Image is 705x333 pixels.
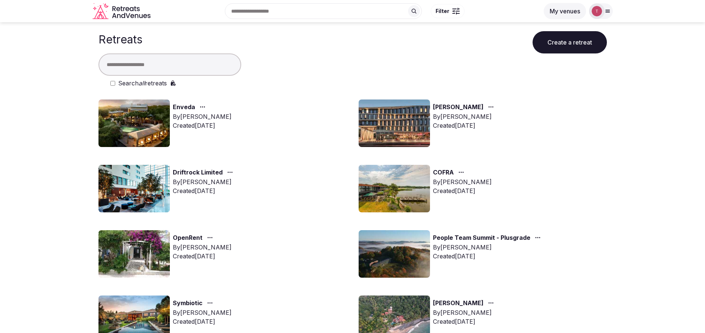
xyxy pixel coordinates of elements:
a: Driftrock Limited [173,168,223,177]
div: Created [DATE] [173,121,232,130]
div: By [PERSON_NAME] [433,243,544,252]
h1: Retreats [98,33,142,46]
img: Top retreat image for the retreat: COFRA [359,165,430,212]
div: By [PERSON_NAME] [173,243,232,252]
a: My venues [544,7,586,15]
div: By [PERSON_NAME] [173,112,232,121]
span: Filter [436,7,449,15]
svg: Retreats and Venues company logo [93,3,152,20]
div: Created [DATE] [433,121,497,130]
a: COFRA [433,168,454,177]
img: Top retreat image for the retreat: Marit Lloyd [359,99,430,147]
img: Top retreat image for the retreat: OpenRent [98,230,170,278]
div: Created [DATE] [433,317,497,326]
a: [PERSON_NAME] [433,298,484,308]
div: By [PERSON_NAME] [173,308,232,317]
div: Created [DATE] [173,317,232,326]
a: Visit the homepage [93,3,152,20]
button: My venues [544,3,586,19]
div: Created [DATE] [173,186,236,195]
img: Top retreat image for the retreat: Enveda [98,99,170,147]
div: Created [DATE] [433,252,544,261]
div: By [PERSON_NAME] [173,177,236,186]
img: Top retreat image for the retreat: Driftrock Limited [98,165,170,212]
a: Symbiotic [173,298,203,308]
em: all [139,79,145,87]
div: By [PERSON_NAME] [433,112,497,121]
button: Filter [431,4,465,18]
a: OpenRent [173,233,203,243]
div: Created [DATE] [173,252,232,261]
div: Created [DATE] [433,186,492,195]
img: Top retreat image for the retreat: People Team Summit - Plusgrade [359,230,430,278]
a: [PERSON_NAME] [433,102,484,112]
a: People Team Summit - Plusgrade [433,233,530,243]
a: Enveda [173,102,195,112]
div: By [PERSON_NAME] [433,177,492,186]
button: Create a retreat [533,31,607,53]
div: By [PERSON_NAME] [433,308,497,317]
img: Thiago Martins [592,6,602,16]
label: Search retreats [118,79,167,88]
